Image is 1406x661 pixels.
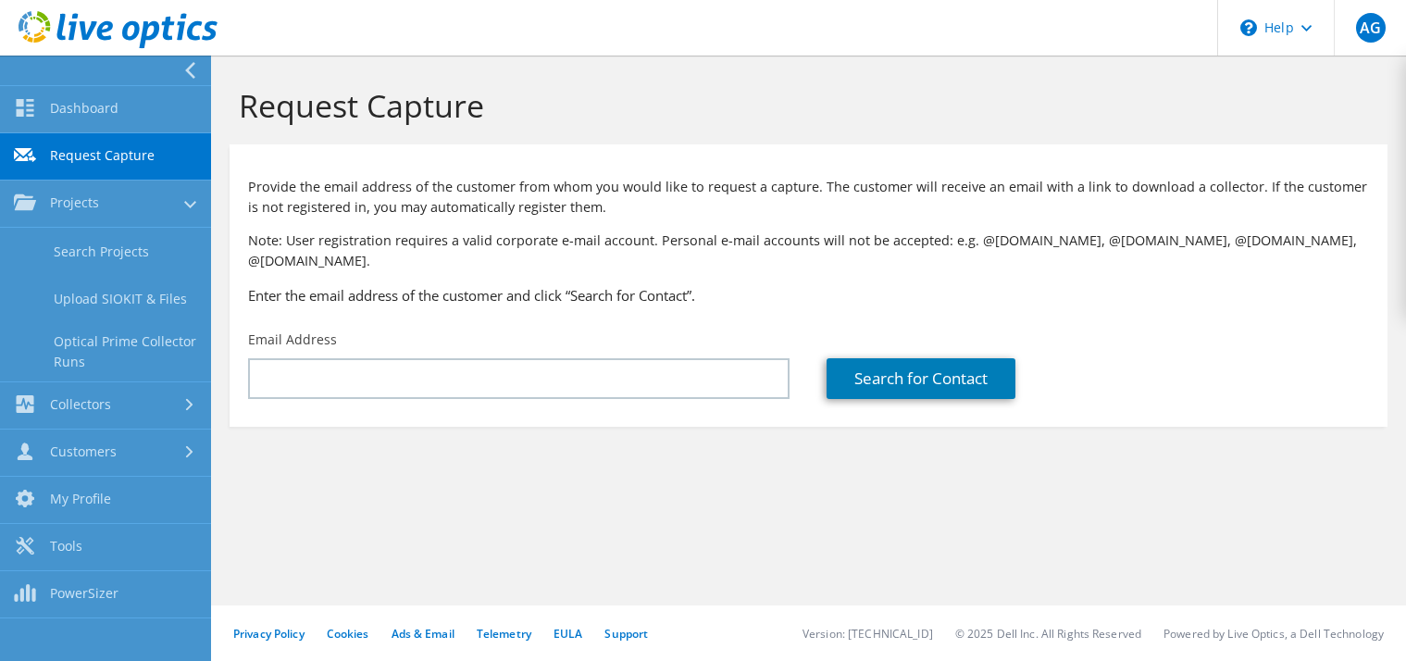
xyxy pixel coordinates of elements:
svg: \n [1240,19,1257,36]
a: EULA [554,626,582,642]
a: Ads & Email [392,626,454,642]
a: Telemetry [477,626,531,642]
a: Support [604,626,648,642]
h1: Request Capture [239,86,1369,125]
li: © 2025 Dell Inc. All Rights Reserved [955,626,1141,642]
a: Search for Contact [827,358,1015,399]
p: Note: User registration requires a valid corporate e-mail account. Personal e-mail accounts will ... [248,231,1369,271]
p: Provide the email address of the customer from whom you would like to request a capture. The cust... [248,177,1369,218]
a: Cookies [327,626,369,642]
li: Powered by Live Optics, a Dell Technology [1163,626,1384,642]
a: Privacy Policy [233,626,305,642]
label: Email Address [248,330,337,349]
span: AG [1356,13,1386,43]
li: Version: [TECHNICAL_ID] [803,626,933,642]
h3: Enter the email address of the customer and click “Search for Contact”. [248,285,1369,306]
